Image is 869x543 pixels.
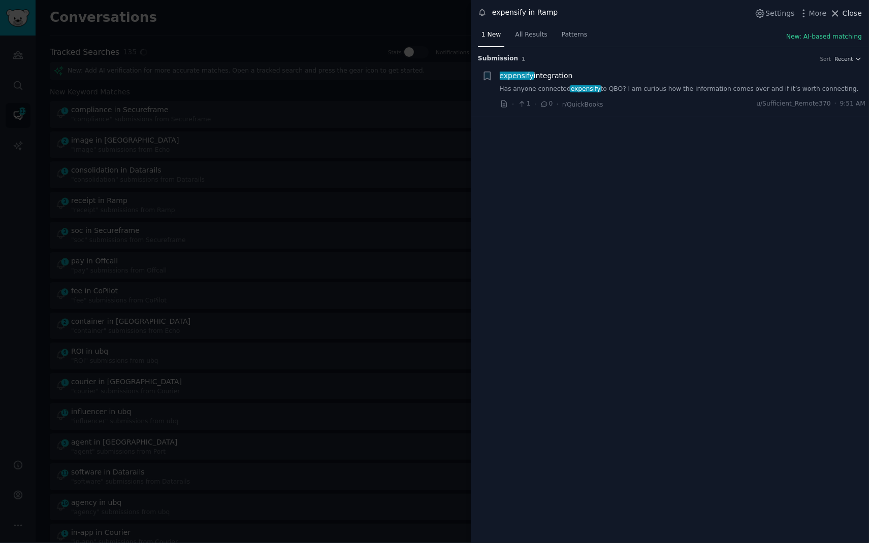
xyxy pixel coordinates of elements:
span: 1 [522,56,525,62]
span: Submission [478,54,518,63]
span: integration [500,71,573,81]
a: All Results [511,27,551,48]
button: New: AI-based matching [786,32,862,42]
span: 1 [518,99,530,109]
a: Has anyone connectedexpensifyto QBO? I am curious how the information comes over and if it’s wort... [500,85,866,94]
span: Close [843,8,862,19]
span: 0 [540,99,553,109]
span: r/QuickBooks [562,101,603,108]
button: Recent [834,55,862,62]
span: Patterns [562,30,587,40]
span: More [809,8,827,19]
span: · [834,99,836,109]
span: Settings [765,8,794,19]
span: · [534,99,536,110]
span: Recent [834,55,853,62]
a: Patterns [558,27,591,48]
span: · [512,99,514,110]
span: All Results [515,30,547,40]
span: 1 New [481,30,501,40]
div: expensify in Ramp [492,7,558,18]
span: expensify [570,85,601,92]
button: Settings [755,8,794,19]
button: More [798,8,827,19]
button: Close [830,8,862,19]
span: expensify [499,72,535,80]
a: expensifyintegration [500,71,573,81]
a: 1 New [478,27,504,48]
span: u/Sufficient_Remote370 [756,99,830,109]
span: · [557,99,559,110]
div: Sort [820,55,831,62]
span: 9:51 AM [840,99,865,109]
